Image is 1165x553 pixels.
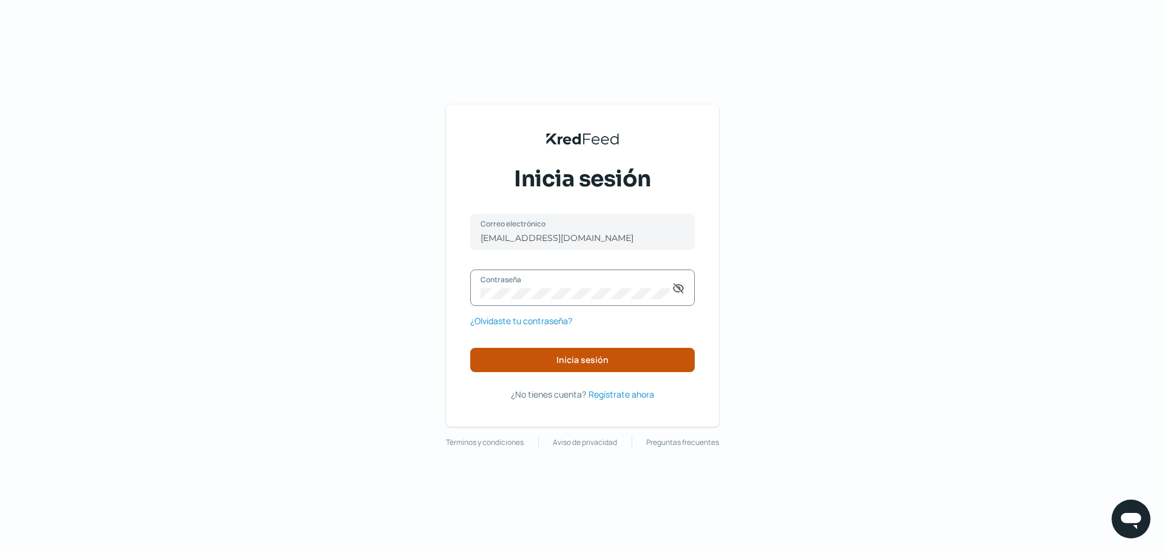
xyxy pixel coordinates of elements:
[646,436,719,449] a: Preguntas frecuentes
[470,313,572,328] a: ¿Olvidaste tu contraseña?
[470,348,695,372] button: Inicia sesión
[481,219,672,229] label: Correo electrónico
[556,356,609,364] span: Inicia sesión
[511,388,586,400] span: ¿No tienes cuenta?
[553,436,617,449] a: Aviso de privacidad
[589,387,654,402] a: Regístrate ahora
[446,436,524,449] a: Términos y condiciones
[481,274,672,285] label: Contraseña
[514,164,651,194] span: Inicia sesión
[1119,507,1143,531] img: chatIcon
